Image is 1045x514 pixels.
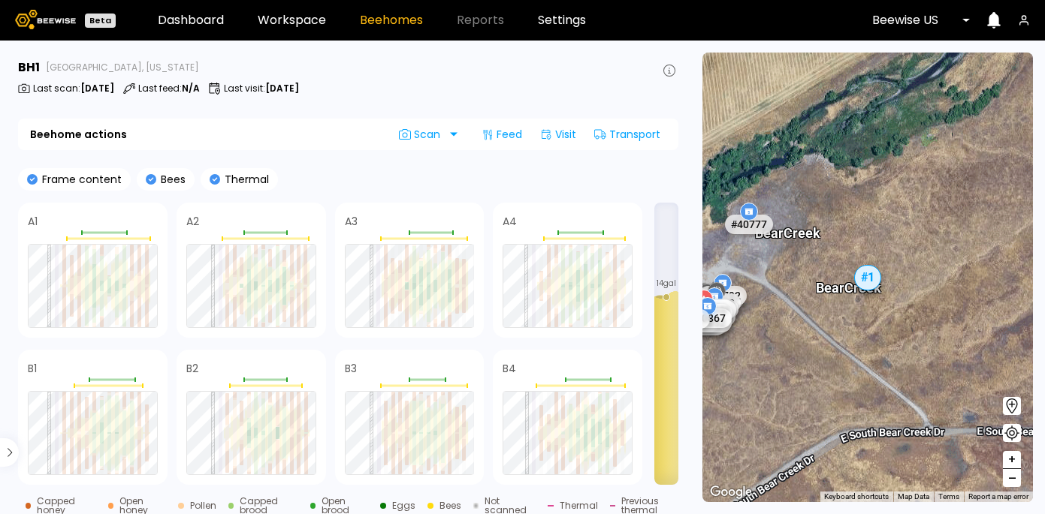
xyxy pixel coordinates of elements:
b: [DATE] [265,82,299,95]
span: Reports [457,14,504,26]
h4: A4 [503,216,517,227]
div: # 1 [854,264,881,290]
h4: B4 [503,363,516,374]
p: Last scan : [33,84,114,93]
div: Pollen [190,501,216,510]
img: Google [706,482,756,502]
p: Bees [156,174,186,185]
div: Beta [85,14,116,28]
p: Frame content [38,174,122,185]
a: Beehomes [360,14,423,26]
p: Last feed : [138,84,200,93]
div: Bear Creek [816,263,881,295]
div: Bear Creek [755,209,820,240]
h4: A3 [345,216,358,227]
p: Thermal [220,174,269,185]
a: Settings [538,14,586,26]
p: Last visit : [224,84,299,93]
a: Terms (opens in new tab) [938,492,959,500]
div: # 40777 [725,214,773,233]
span: – [1008,469,1016,488]
button: – [1003,469,1021,487]
a: Dashboard [158,14,224,26]
button: Keyboard shortcuts [824,491,889,502]
span: [GEOGRAPHIC_DATA], [US_STATE] [46,63,199,72]
b: Beehome actions [30,129,127,140]
h3: BH 1 [18,62,40,74]
h4: B2 [186,363,198,374]
div: Bees [439,501,461,510]
b: [DATE] [80,82,114,95]
b: N/A [182,82,200,95]
span: Scan [399,128,445,140]
button: + [1003,451,1021,469]
div: Eggs [392,501,415,510]
div: Transport [588,122,666,146]
a: Report a map error [968,492,1028,500]
span: + [1007,450,1016,469]
div: # 40852 [684,313,732,332]
a: Workspace [258,14,326,26]
button: Map Data [898,491,929,502]
h4: A1 [28,216,38,227]
h4: B3 [345,363,357,374]
a: Open this area in Google Maps (opens a new window) [706,482,756,502]
h4: A2 [186,216,199,227]
div: Feed [476,122,528,146]
div: Thermal [560,501,598,510]
div: Visit [534,122,582,146]
span: 14 gal [657,280,676,287]
h4: B1 [28,363,37,374]
img: Beewise logo [15,10,76,29]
